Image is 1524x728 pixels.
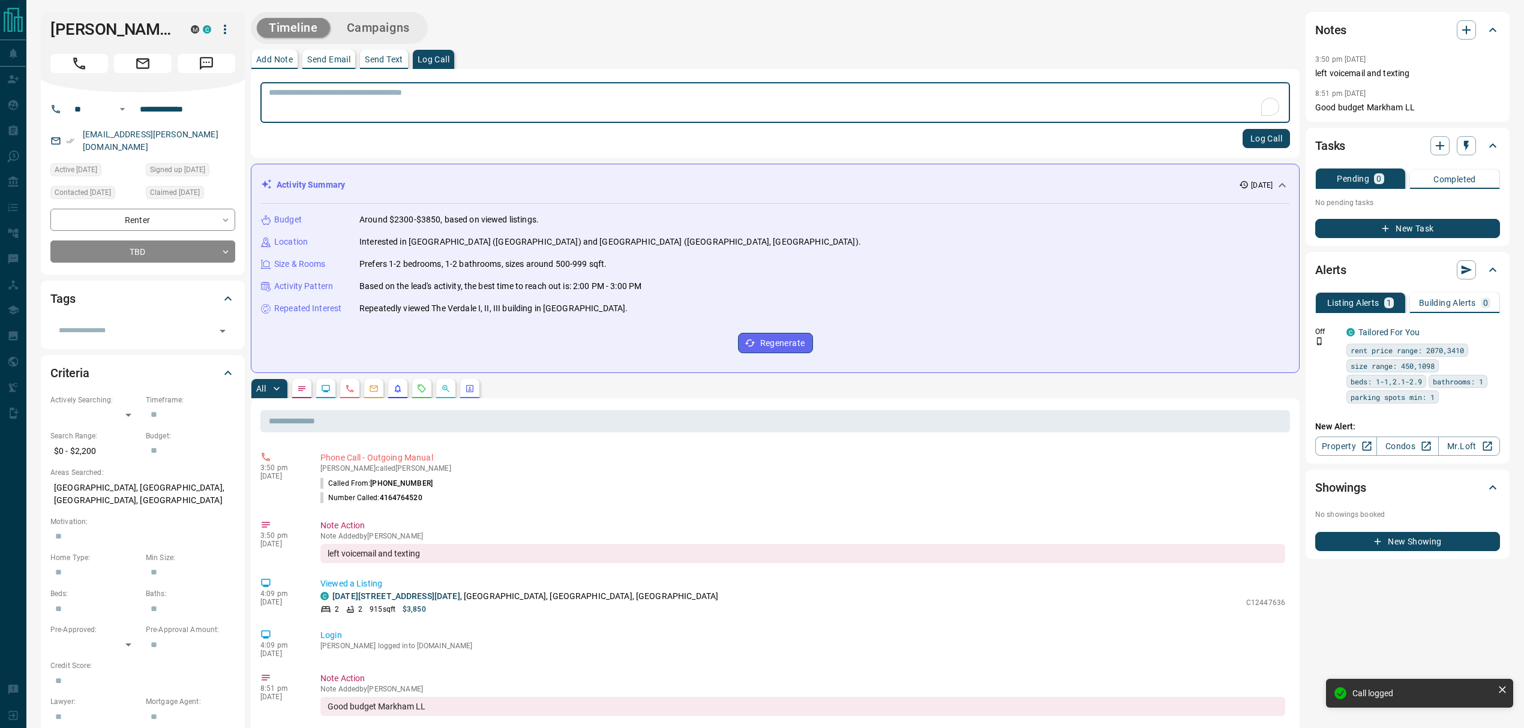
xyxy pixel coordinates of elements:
[1251,180,1273,191] p: [DATE]
[269,88,1282,118] textarea: To enrich screen reader interactions, please activate Accessibility in Grammarly extension settings
[335,604,339,615] p: 2
[50,363,89,383] h2: Criteria
[1327,299,1379,307] p: Listing Alerts
[358,604,362,615] p: 2
[417,384,427,393] svg: Requests
[1315,131,1500,160] div: Tasks
[260,540,302,548] p: [DATE]
[370,604,395,615] p: 915 sqft
[393,384,403,393] svg: Listing Alerts
[1433,375,1483,387] span: bathrooms: 1
[260,464,302,472] p: 3:50 pm
[274,258,326,270] p: Size & Rooms
[320,532,1285,540] p: Note Added by [PERSON_NAME]
[203,25,211,34] div: condos.ca
[380,494,422,502] span: 4164764520
[320,492,422,503] p: Number Called:
[260,693,302,701] p: [DATE]
[1315,136,1345,155] h2: Tasks
[320,629,1285,642] p: Login
[320,544,1285,563] div: left voicemail and texting
[150,186,200,198] span: Claimed [DATE]
[1315,509,1500,520] p: No showings booked
[1246,597,1285,608] p: C12447636
[146,431,235,441] p: Budget:
[50,54,108,73] span: Call
[274,213,302,226] p: Budget
[114,54,172,73] span: Email
[320,464,1285,473] p: [PERSON_NAME] called [PERSON_NAME]
[1337,175,1369,183] p: Pending
[50,163,140,180] div: Mon Oct 06 2025
[332,590,718,603] p: , [GEOGRAPHIC_DATA], [GEOGRAPHIC_DATA], [GEOGRAPHIC_DATA]
[1315,473,1500,502] div: Showings
[335,18,422,38] button: Campaigns
[256,55,293,64] p: Add Note
[274,236,308,248] p: Location
[1351,360,1435,372] span: size range: 450,1098
[1315,255,1500,284] div: Alerts
[320,642,1285,650] p: [PERSON_NAME] logged into [DOMAIN_NAME]
[465,384,475,393] svg: Agent Actions
[50,359,235,387] div: Criteria
[738,333,813,353] button: Regenerate
[1346,328,1355,336] div: condos.ca
[1358,327,1420,337] a: Tailored For You
[1315,437,1377,456] a: Property
[320,672,1285,685] p: Note Action
[297,384,307,393] svg: Notes
[1387,299,1391,307] p: 1
[274,280,333,293] p: Activity Pattern
[50,467,235,478] p: Areas Searched:
[403,604,426,615] p: $3,850
[257,18,330,38] button: Timeline
[1483,299,1488,307] p: 0
[50,284,235,313] div: Tags
[50,552,140,563] p: Home Type:
[50,478,235,510] p: [GEOGRAPHIC_DATA], [GEOGRAPHIC_DATA], [GEOGRAPHIC_DATA], [GEOGRAPHIC_DATA]
[146,552,235,563] p: Min Size:
[1315,20,1346,40] h2: Notes
[1243,129,1290,148] button: Log Call
[50,209,235,231] div: Renter
[50,395,140,405] p: Actively Searching:
[1315,326,1339,337] p: Off
[359,236,861,248] p: Interested in [GEOGRAPHIC_DATA] ([GEOGRAPHIC_DATA]) and [GEOGRAPHIC_DATA] ([GEOGRAPHIC_DATA], [GE...
[359,258,607,270] p: Prefers 1-2 bedrooms, 1-2 bathrooms, sizes around 500-999 sqft.
[274,302,341,315] p: Repeated Interest
[1438,437,1500,456] a: Mr.Loft
[1315,478,1366,497] h2: Showings
[50,516,235,527] p: Motivation:
[115,102,130,116] button: Open
[214,323,231,339] button: Open
[50,20,173,39] h1: [PERSON_NAME]
[1376,437,1438,456] a: Condos
[260,684,302,693] p: 8:51 pm
[50,441,140,461] p: $0 - $2,200
[332,591,460,601] a: [DATE][STREET_ADDRESS][DATE]
[66,137,74,145] svg: Email Verified
[1352,688,1493,698] div: Call logged
[146,186,235,203] div: Sun Oct 05 2025
[1351,391,1435,403] span: parking spots min: 1
[1315,89,1366,98] p: 8:51 pm [DATE]
[320,577,1285,590] p: Viewed a Listing
[261,174,1289,196] div: Activity Summary[DATE]
[359,213,539,226] p: Around $2300-$3850, based on viewed listings.
[1351,375,1422,387] span: beds: 1-1,2.1-2.9
[1315,55,1366,64] p: 3:50 pm [DATE]
[1315,219,1500,238] button: New Task
[1315,532,1500,551] button: New Showing
[55,186,111,198] span: Contacted [DATE]
[1315,16,1500,44] div: Notes
[256,384,266,393] p: All
[260,589,302,598] p: 4:09 pm
[320,697,1285,716] div: Good budget Markham LL
[50,696,140,707] p: Lawyer:
[359,280,641,293] p: Based on the lead's activity, the best time to reach out is: 2:00 PM - 3:00 PM
[146,624,235,635] p: Pre-Approval Amount:
[150,164,205,176] span: Signed up [DATE]
[50,240,235,263] div: TBD
[1315,101,1500,114] p: Good budget Markham LL
[320,478,433,489] p: Called From:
